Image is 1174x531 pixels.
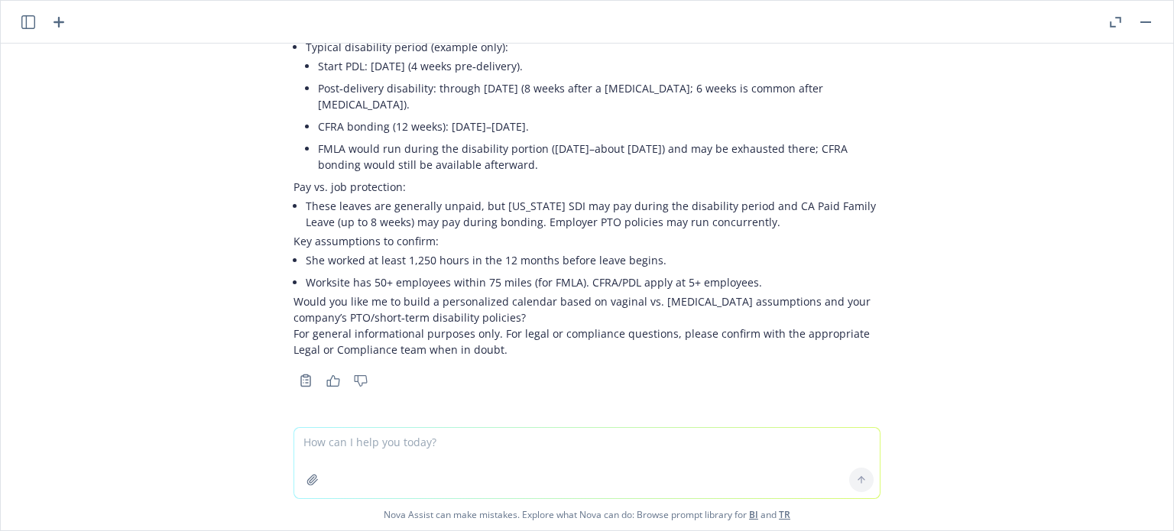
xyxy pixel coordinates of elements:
li: These leaves are generally unpaid, but [US_STATE] SDI may pay during the disability period and CA... [306,195,880,233]
p: For general informational purposes only. For legal or compliance questions, please confirm with t... [293,325,880,358]
li: Post‑delivery disability: through [DATE] (8 weeks after a [MEDICAL_DATA]; 6 weeks is common after... [318,77,880,115]
svg: Copy to clipboard [299,374,313,387]
li: Worksite has 50+ employees within 75 miles (for FMLA). CFRA/PDL apply at 5+ employees. [306,271,880,293]
p: Pay vs. job protection: [293,179,880,195]
a: TR [779,508,790,521]
li: Start PDL: [DATE] (4 weeks pre‑delivery). [318,55,880,77]
a: BI [749,508,758,521]
p: Would you like me to build a personalized calendar based on vaginal vs. [MEDICAL_DATA] assumption... [293,293,880,325]
span: Nova Assist can make mistakes. Explore what Nova can do: Browse prompt library for and [7,499,1167,530]
button: Thumbs down [349,370,373,391]
li: She worked at least 1,250 hours in the 12 months before leave begins. [306,249,880,271]
li: CFRA bonding (12 weeks): [DATE]–[DATE]. [318,115,880,138]
p: Key assumptions to confirm: [293,233,880,249]
li: Typical disability period (example only): [306,36,880,179]
li: FMLA would run during the disability portion ([DATE]–about [DATE]) and may be exhausted there; CF... [318,138,880,176]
